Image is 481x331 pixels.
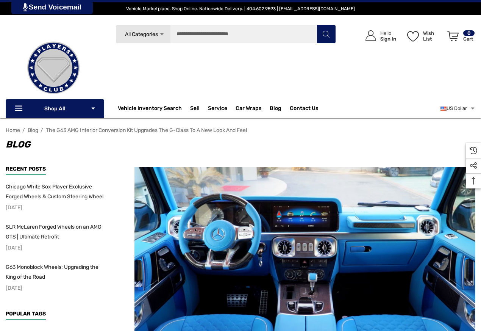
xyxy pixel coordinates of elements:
[16,30,91,106] img: Players Club | Cars For Sale
[463,30,475,36] p: 0
[6,182,108,202] a: Chicago White Sox Player Exclusive Forged Wheels & Custom Steering Wheel
[91,106,96,111] svg: Icon Arrow Down
[440,101,475,116] a: USD
[6,127,20,133] a: Home
[317,25,336,44] button: Search
[208,105,227,113] a: Service
[6,283,108,293] p: [DATE]
[190,101,208,116] a: Sell
[423,30,443,42] p: Wish List
[116,25,170,44] a: All Categories Icon Arrow Down Icon Arrow Up
[190,105,200,113] span: Sell
[466,177,481,185] svg: Top
[444,23,475,52] a: Cart with 0 items
[6,99,104,118] p: Shop All
[6,262,108,282] a: G63 Monoblock Wheels: Upgrading the King of the Road
[236,105,261,113] span: Car Wraps
[28,127,38,133] a: Blog
[6,166,46,172] span: Recent Posts
[380,30,396,36] p: Hello
[23,3,28,11] img: PjwhLS0gR2VuZXJhdG9yOiBHcmF2aXQuaW8gLS0+PHN2ZyB4bWxucz0iaHR0cDovL3d3dy53My5vcmcvMjAwMC9zdmciIHhtb...
[6,137,475,152] h1: Blog
[290,105,318,113] a: Contact Us
[270,105,281,113] a: Blog
[470,162,477,169] svg: Social Media
[6,264,98,280] span: G63 Monoblock Wheels: Upgrading the King of the Road
[14,104,25,113] svg: Icon Line
[6,222,108,242] a: SLR McLaren Forged Wheels on an AMG GTS | Ultimate Retrofit
[447,31,459,41] svg: Review Your Cart
[357,23,400,49] a: Sign in
[463,36,475,42] p: Cart
[126,6,355,11] span: Vehicle Marketplace. Shop Online. Nationwide Delivery. | 404.602.9593 | [EMAIL_ADDRESS][DOMAIN_NAME]
[365,30,376,41] svg: Icon User Account
[6,203,108,213] p: [DATE]
[404,23,444,49] a: Wish List Wish List
[125,31,158,38] span: All Categories
[159,31,165,37] svg: Icon Arrow Down
[6,124,475,137] nav: Breadcrumb
[6,224,102,240] span: SLR McLaren Forged Wheels on an AMG GTS | Ultimate Retrofit
[407,31,419,42] svg: Wish List
[46,127,247,133] a: The G63 AMG Interior Conversion Kit Upgrades the G-Class to a New Look and Feel
[236,101,270,116] a: Car Wraps
[380,36,396,42] p: Sign In
[6,311,46,317] span: Popular Tags
[470,147,477,154] svg: Recently Viewed
[118,105,182,113] a: Vehicle Inventory Search
[6,184,103,200] span: Chicago White Sox Player Exclusive Forged Wheels & Custom Steering Wheel
[6,243,108,253] p: [DATE]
